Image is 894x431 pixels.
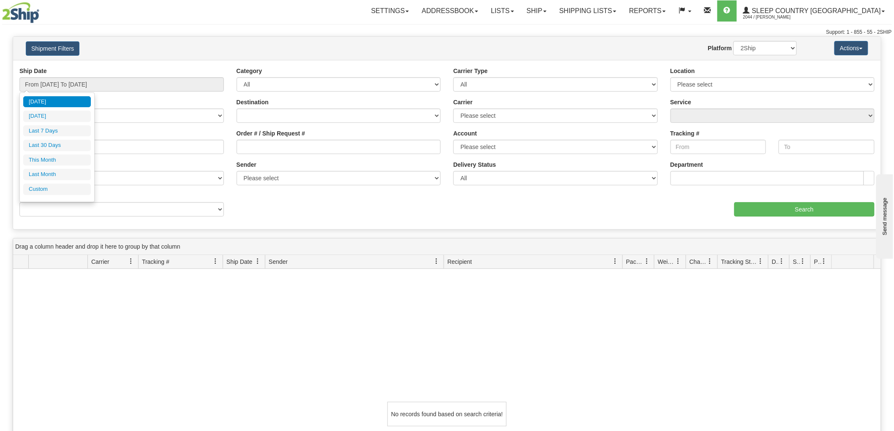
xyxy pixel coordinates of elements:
a: Recipient filter column settings [608,254,622,268]
a: Sleep Country [GEOGRAPHIC_DATA] 2044 / [PERSON_NAME] [737,0,891,22]
span: Shipment Issues [793,258,800,266]
li: This Month [23,155,91,166]
a: Packages filter column settings [640,254,654,268]
div: grid grouping header [13,239,881,255]
div: No records found based on search criteria! [387,402,507,426]
a: Lists [485,0,520,22]
a: Sender filter column settings [429,254,444,268]
span: Delivery Status [772,258,779,266]
a: Shipping lists [553,0,623,22]
label: Platform [708,44,732,52]
a: Addressbook [415,0,485,22]
iframe: chat widget [875,172,893,258]
label: Department [670,160,703,169]
label: Category [237,67,262,75]
button: Actions [834,41,868,55]
a: Delivery Status filter column settings [775,254,789,268]
span: Tracking Status [721,258,758,266]
input: To [779,140,875,154]
span: Weight [658,258,676,266]
label: Tracking # [670,129,700,138]
label: Location [670,67,695,75]
span: Pickup Status [814,258,821,266]
span: Sender [269,258,288,266]
div: Send message [6,7,78,14]
span: Charge [690,258,707,266]
span: 2044 / [PERSON_NAME] [743,13,807,22]
div: Support: 1 - 855 - 55 - 2SHIP [2,29,892,36]
span: Recipient [447,258,472,266]
a: Ship Date filter column settings [251,254,265,268]
a: Shipment Issues filter column settings [796,254,810,268]
span: Ship Date [226,258,252,266]
span: Carrier [91,258,109,266]
a: Tracking # filter column settings [208,254,223,268]
a: Reports [623,0,672,22]
a: Weight filter column settings [671,254,686,268]
label: Order # / Ship Request # [237,129,305,138]
label: Destination [237,98,269,106]
li: Last 7 Days [23,125,91,137]
span: Tracking # [142,258,169,266]
a: Ship [521,0,553,22]
label: Delivery Status [453,160,496,169]
li: [DATE] [23,96,91,108]
a: Pickup Status filter column settings [817,254,831,268]
li: Custom [23,184,91,195]
a: Tracking Status filter column settings [754,254,768,268]
li: Last 30 Days [23,140,91,151]
label: Account [453,129,477,138]
a: Settings [365,0,415,22]
a: Charge filter column settings [703,254,717,268]
button: Shipment Filters [26,41,79,56]
label: Sender [237,160,256,169]
label: Carrier Type [453,67,488,75]
label: Service [670,98,692,106]
img: logo2044.jpg [2,2,39,23]
a: Carrier filter column settings [124,254,138,268]
input: From [670,140,766,154]
input: Search [734,202,875,217]
li: Last Month [23,169,91,180]
label: Carrier [453,98,473,106]
li: [DATE] [23,111,91,122]
span: Packages [626,258,644,266]
span: Sleep Country [GEOGRAPHIC_DATA] [750,7,881,14]
label: Ship Date [19,67,47,75]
